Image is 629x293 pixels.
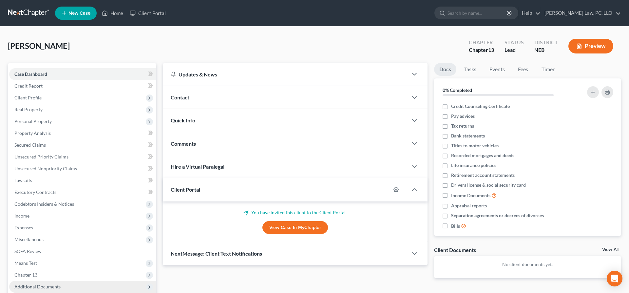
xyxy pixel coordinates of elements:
a: Docs [434,63,456,76]
span: Client Profile [14,95,42,100]
span: Income Documents [451,192,490,199]
a: Timer [536,63,560,76]
span: New Case [68,11,90,16]
a: Unsecured Nonpriority Claims [9,163,156,175]
span: Expenses [14,225,33,230]
span: NextMessage: Client Text Notifications [171,250,262,257]
span: Chapter 13 [14,272,37,278]
a: Executory Contracts [9,186,156,198]
a: View Case in MyChapter [262,221,328,234]
span: Executory Contracts [14,189,56,195]
span: [PERSON_NAME] [8,41,70,51]
a: Client Portal [126,7,169,19]
div: Lead [505,46,524,54]
div: Status [505,39,524,46]
span: Credit Report [14,83,43,89]
strong: 0% Completed [443,87,472,93]
a: SOFA Review [9,245,156,257]
span: Quick Info [171,117,195,123]
span: Real Property [14,107,43,112]
span: Unsecured Priority Claims [14,154,68,159]
div: Client Documents [434,246,476,253]
span: 13 [488,47,494,53]
span: Separation agreements or decrees of divorces [451,212,544,219]
span: Means Test [14,260,37,266]
span: Recorded mortgages and deeds [451,152,514,159]
span: Unsecured Nonpriority Claims [14,166,77,171]
span: Client Portal [171,186,200,193]
span: Tax returns [451,123,474,129]
a: [PERSON_NAME] Law, PC, LLO [541,7,621,19]
span: Drivers license & social security card [451,182,526,188]
span: Income [14,213,29,219]
a: Credit Report [9,80,156,92]
div: Chapter [469,39,494,46]
span: Additional Documents [14,284,61,289]
span: Miscellaneous [14,237,44,242]
a: Secured Claims [9,139,156,151]
p: No client documents yet. [439,261,616,268]
div: District [534,39,558,46]
p: You have invited this client to the Client Portal. [171,209,420,216]
div: Open Intercom Messenger [607,271,622,286]
button: Preview [568,39,613,53]
span: Life insurance policies [451,162,496,169]
span: Hire a Virtual Paralegal [171,163,224,170]
a: Unsecured Priority Claims [9,151,156,163]
span: Retirement account statements [451,172,515,178]
a: Case Dashboard [9,68,156,80]
a: Fees [513,63,534,76]
span: Lawsuits [14,178,32,183]
span: Case Dashboard [14,71,47,77]
span: Bank statements [451,133,485,139]
a: Home [99,7,126,19]
div: Chapter [469,46,494,54]
span: Pay advices [451,113,475,119]
span: SOFA Review [14,248,42,254]
span: Property Analysis [14,130,51,136]
span: Contact [171,94,189,100]
span: Credit Counseling Certificate [451,103,510,110]
a: Help [519,7,541,19]
span: Appraisal reports [451,202,487,209]
a: Tasks [459,63,482,76]
a: Property Analysis [9,127,156,139]
a: Lawsuits [9,175,156,186]
a: View All [602,247,619,252]
span: Codebtors Insiders & Notices [14,201,74,207]
span: Personal Property [14,118,52,124]
input: Search by name... [448,7,507,19]
span: Secured Claims [14,142,46,148]
span: Titles to motor vehicles [451,142,499,149]
span: Bills [451,223,460,229]
span: Comments [171,140,196,147]
div: Updates & News [171,71,400,78]
a: Events [484,63,510,76]
div: NEB [534,46,558,54]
